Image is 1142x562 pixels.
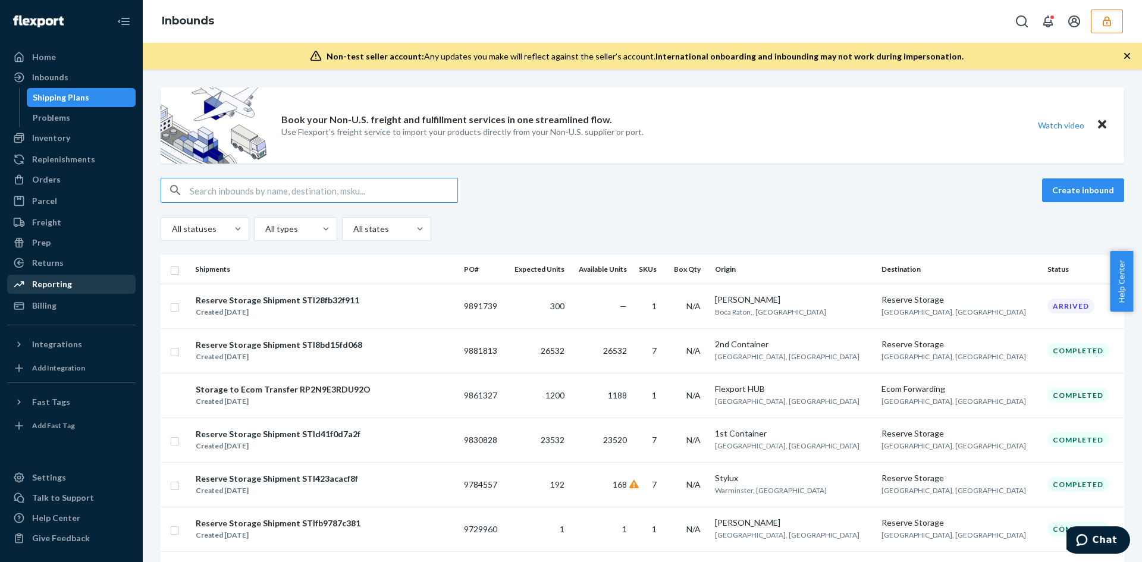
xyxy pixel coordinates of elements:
[655,51,964,61] span: International onboarding and inbounding may not work during impersonation.
[715,294,871,306] div: [PERSON_NAME]
[652,435,657,445] span: 7
[32,132,70,144] div: Inventory
[27,108,136,127] a: Problems
[196,440,360,452] div: Created [DATE]
[112,10,136,33] button: Close Navigation
[715,383,871,395] div: Flexport HUB
[7,335,136,354] button: Integrations
[545,390,564,400] span: 1200
[686,479,701,489] span: N/A
[459,462,506,507] td: 9784557
[715,338,871,350] div: 2nd Container
[32,51,56,63] div: Home
[686,346,701,356] span: N/A
[32,216,61,228] div: Freight
[715,428,871,439] div: 1st Container
[652,524,657,534] span: 1
[196,294,359,306] div: Reserve Storage Shipment STI28fb32f911
[1030,117,1092,134] button: Watch video
[881,294,1038,306] div: Reserve Storage
[715,307,826,316] span: Boca Raton,, [GEOGRAPHIC_DATA]
[881,397,1026,406] span: [GEOGRAPHIC_DATA], [GEOGRAPHIC_DATA]
[1094,117,1110,134] button: Close
[505,255,569,284] th: Expected Units
[32,257,64,269] div: Returns
[715,472,871,484] div: Stylux
[196,517,360,529] div: Reserve Storage Shipment STIfb9787c381
[459,373,506,417] td: 9861327
[13,15,64,27] img: Flexport logo
[1047,477,1109,492] div: Completed
[33,92,89,103] div: Shipping Plans
[281,126,644,138] p: Use Flexport’s freight service to import your products directly from your Non-U.S. supplier or port.
[1047,299,1094,313] div: Arrived
[196,428,360,440] div: Reserve Storage Shipment STId41f0d7a2f
[32,492,94,504] div: Talk to Support
[881,428,1038,439] div: Reserve Storage
[569,255,632,284] th: Available Units
[652,301,657,311] span: 1
[550,479,564,489] span: 192
[560,524,564,534] span: 1
[32,420,75,431] div: Add Fast Tag
[1010,10,1034,33] button: Open Search Box
[7,488,136,507] button: Talk to Support
[652,390,657,400] span: 1
[264,223,265,235] input: All types
[7,191,136,211] a: Parcel
[541,346,564,356] span: 26532
[190,178,457,202] input: Search inbounds by name, destination, msku...
[1066,526,1130,556] iframe: Opens a widget where you can chat to one of our agents
[1047,343,1109,358] div: Completed
[32,472,66,483] div: Settings
[7,48,136,67] a: Home
[196,485,358,497] div: Created [DATE]
[7,393,136,412] button: Fast Tags
[352,223,353,235] input: All states
[881,352,1026,361] span: [GEOGRAPHIC_DATA], [GEOGRAPHIC_DATA]
[32,174,61,186] div: Orders
[1036,10,1060,33] button: Open notifications
[622,524,627,534] span: 1
[196,339,362,351] div: Reserve Storage Shipment STI8bd15fd068
[7,529,136,548] button: Give Feedback
[881,517,1038,529] div: Reserve Storage
[327,51,424,61] span: Non-test seller account:
[1062,10,1086,33] button: Open account menu
[686,301,701,311] span: N/A
[7,170,136,189] a: Orders
[7,508,136,528] a: Help Center
[327,51,964,62] div: Any updates you make will reflect against the seller's account.
[608,390,627,400] span: 1188
[7,253,136,272] a: Returns
[7,275,136,294] a: Reporting
[603,346,627,356] span: 26532
[162,14,214,27] a: Inbounds
[877,255,1043,284] th: Destination
[32,300,57,312] div: Billing
[196,306,359,318] div: Created [DATE]
[710,255,876,284] th: Origin
[32,278,72,290] div: Reporting
[32,512,80,524] div: Help Center
[632,255,666,284] th: SKUs
[27,88,136,107] a: Shipping Plans
[190,255,459,284] th: Shipments
[7,213,136,232] a: Freight
[1042,178,1124,202] button: Create inbound
[171,223,172,235] input: All statuses
[32,153,95,165] div: Replenishments
[7,150,136,169] a: Replenishments
[196,529,360,541] div: Created [DATE]
[1110,251,1133,312] button: Help Center
[666,255,710,284] th: Box Qty
[32,237,51,249] div: Prep
[686,435,701,445] span: N/A
[881,338,1038,350] div: Reserve Storage
[881,383,1038,395] div: Ecom Forwarding
[32,338,82,350] div: Integrations
[7,296,136,315] a: Billing
[715,530,859,539] span: [GEOGRAPHIC_DATA], [GEOGRAPHIC_DATA]
[7,468,136,487] a: Settings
